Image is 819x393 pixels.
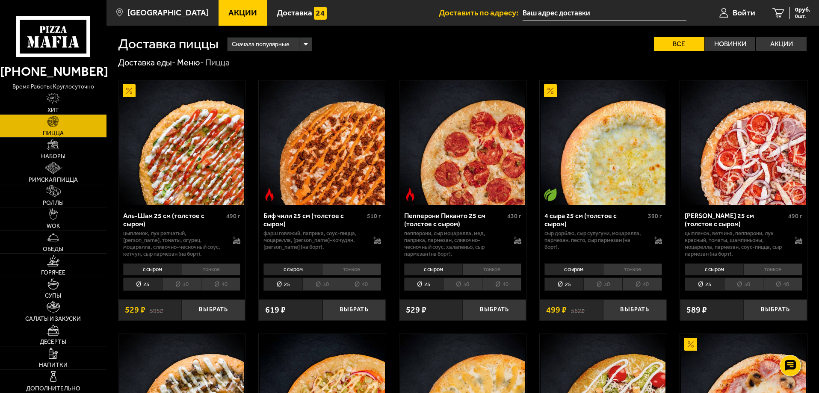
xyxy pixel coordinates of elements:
[603,263,662,275] li: тонкое
[482,278,521,291] li: 40
[123,278,162,291] li: 25
[680,80,807,205] a: Петровская 25 см (толстое с сыром)
[228,9,257,17] span: Акции
[41,154,65,160] span: Наборы
[43,130,64,136] span: Пицца
[201,278,240,291] li: 40
[314,7,327,20] img: 15daf4d41897b9f0e9f617042186c801.svg
[685,263,743,275] li: с сыром
[523,5,686,21] input: Ваш адрес доставки
[404,278,443,291] li: 25
[544,84,557,97] img: Акционный
[648,213,662,220] span: 390 г
[654,37,704,51] label: Все
[39,362,68,368] span: Напитки
[263,263,322,275] li: с сыром
[439,9,523,17] span: Доставить по адресу:
[205,57,230,68] div: Пицца
[705,37,756,51] label: Новинки
[367,213,381,220] span: 510 г
[788,213,802,220] span: 490 г
[177,57,204,68] a: Меню-
[544,263,603,275] li: с сыром
[544,188,557,201] img: Вегетарианское блюдо
[123,230,225,257] p: цыпленок, лук репчатый, [PERSON_NAME], томаты, огурец, моцарелла, сливочно-чесночный соус, кетчуп...
[546,306,567,314] span: 499 ₽
[583,278,622,291] li: 30
[507,213,521,220] span: 430 г
[265,306,286,314] span: 619 ₽
[795,7,810,13] span: 0 руб.
[182,263,241,275] li: тонкое
[123,212,225,228] div: Аль-Шам 25 см (толстое с сыром)
[150,306,163,314] s: 595 ₽
[685,278,724,291] li: 25
[733,9,755,17] span: Войти
[47,223,60,229] span: WOK
[342,278,381,291] li: 40
[544,212,646,228] div: 4 сыра 25 см (толстое с сыром)
[463,299,526,320] button: Выбрать
[404,212,506,228] div: Пепперони Пиканто 25 см (толстое с сыром)
[681,80,806,205] img: Петровская 25 см (толстое с сыром)
[544,230,646,251] p: сыр дорблю, сыр сулугуни, моцарелла, пармезан, песто, сыр пармезан (на борт).
[685,230,786,257] p: цыпленок, ветчина, пепперони, лук красный, томаты, шампиньоны, моцарелла, пармезан, соус-пицца, с...
[127,9,209,17] span: [GEOGRAPHIC_DATA]
[756,37,807,51] label: Акции
[795,14,810,19] span: 0 шт.
[259,80,386,205] a: Острое блюдоБиф чили 25 см (толстое с сыром)
[232,36,289,53] span: Сначала популярные
[763,278,802,291] li: 40
[744,299,807,320] button: Выбрать
[302,278,341,291] li: 30
[603,299,666,320] button: Выбрать
[443,278,482,291] li: 30
[260,80,384,205] img: Биф чили 25 см (толстое с сыром)
[263,188,276,201] img: Острое блюдо
[685,212,786,228] div: [PERSON_NAME] 25 см (толстое с сыром)
[541,80,665,205] img: 4 сыра 25 см (толстое с сыром)
[45,293,61,299] span: Супы
[26,386,80,392] span: Дополнительно
[540,80,667,205] a: АкционныйВегетарианское блюдо4 сыра 25 см (толстое с сыром)
[684,338,697,351] img: Акционный
[686,306,707,314] span: 589 ₽
[182,299,245,320] button: Выбрать
[41,270,65,276] span: Горячее
[462,263,521,275] li: тонкое
[119,80,244,205] img: Аль-Шам 25 см (толстое с сыром)
[118,37,219,51] h1: Доставка пиццы
[226,213,240,220] span: 490 г
[118,80,245,205] a: АкционныйАль-Шам 25 см (толстое с сыром)
[43,200,64,206] span: Роллы
[743,263,802,275] li: тонкое
[404,188,417,201] img: Острое блюдо
[40,339,66,345] span: Десерты
[622,278,662,291] li: 40
[404,230,506,257] p: пепперони, сыр Моцарелла, мед, паприка, пармезан, сливочно-чесночный соус, халапеньо, сыр пармеза...
[162,278,201,291] li: 30
[29,177,78,183] span: Римская пицца
[125,306,145,314] span: 529 ₽
[263,230,365,251] p: фарш говяжий, паприка, соус-пицца, моцарелла, [PERSON_NAME]-кочудян, [PERSON_NAME] (на борт).
[25,316,81,322] span: Салаты и закуски
[123,263,182,275] li: с сыром
[263,278,302,291] li: 25
[571,306,585,314] s: 562 ₽
[544,278,583,291] li: 25
[400,80,525,205] img: Пепперони Пиканто 25 см (толстое с сыром)
[406,306,426,314] span: 529 ₽
[47,107,59,113] span: Хит
[263,212,365,228] div: Биф чили 25 см (толстое с сыром)
[322,263,381,275] li: тонкое
[322,299,386,320] button: Выбрать
[399,80,526,205] a: Острое блюдоПепперони Пиканто 25 см (толстое с сыром)
[118,57,176,68] a: Доставка еды-
[43,246,63,252] span: Обеды
[404,263,463,275] li: с сыром
[123,84,136,97] img: Акционный
[724,278,763,291] li: 30
[277,9,312,17] span: Доставка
